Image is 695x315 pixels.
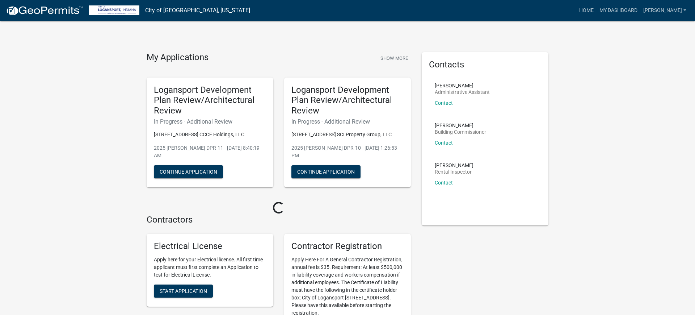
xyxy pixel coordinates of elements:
p: [PERSON_NAME] [435,123,486,128]
h5: Contacts [429,59,541,70]
img: City of Logansport, Indiana [89,5,139,15]
a: My Dashboard [597,4,640,17]
button: Continue Application [291,165,361,178]
a: Contact [435,140,453,146]
a: [PERSON_NAME] [640,4,689,17]
p: Administrative Assistant [435,90,490,95]
p: [PERSON_NAME] [435,83,490,88]
button: Continue Application [154,165,223,178]
p: Building Commissioner [435,129,486,134]
p: [STREET_ADDRESS] SCI Property Group, LLC [291,131,404,138]
h5: Logansport Development Plan Review/Architectural Review [154,85,266,116]
h4: Contractors [147,215,411,225]
p: [PERSON_NAME] [435,163,473,168]
button: Show More [378,52,411,64]
h6: In Progress - Additional Review [291,118,404,125]
span: Start Application [160,288,207,294]
a: Contact [435,180,453,186]
p: 2025 [PERSON_NAME] DPR-10 - [DATE] 1:26:53 PM [291,144,404,159]
h6: In Progress - Additional Review [154,118,266,125]
h5: Contractor Registration [291,241,404,252]
h5: Electrical License [154,241,266,252]
a: Home [576,4,597,17]
p: 2025 [PERSON_NAME] DPR-11 - [DATE] 8:40:19 AM [154,144,266,159]
h5: Logansport Development Plan Review/Architectural Review [291,85,404,116]
p: [STREET_ADDRESS] CCCF Holdings, LLC [154,131,266,138]
p: Rental Inspector [435,169,473,174]
button: Start Application [154,285,213,298]
a: Contact [435,100,453,106]
h4: My Applications [147,52,208,63]
a: City of [GEOGRAPHIC_DATA], [US_STATE] [145,4,250,17]
p: Apply here for your Electrical license. All first time applicant must first complete an Applicati... [154,256,266,279]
